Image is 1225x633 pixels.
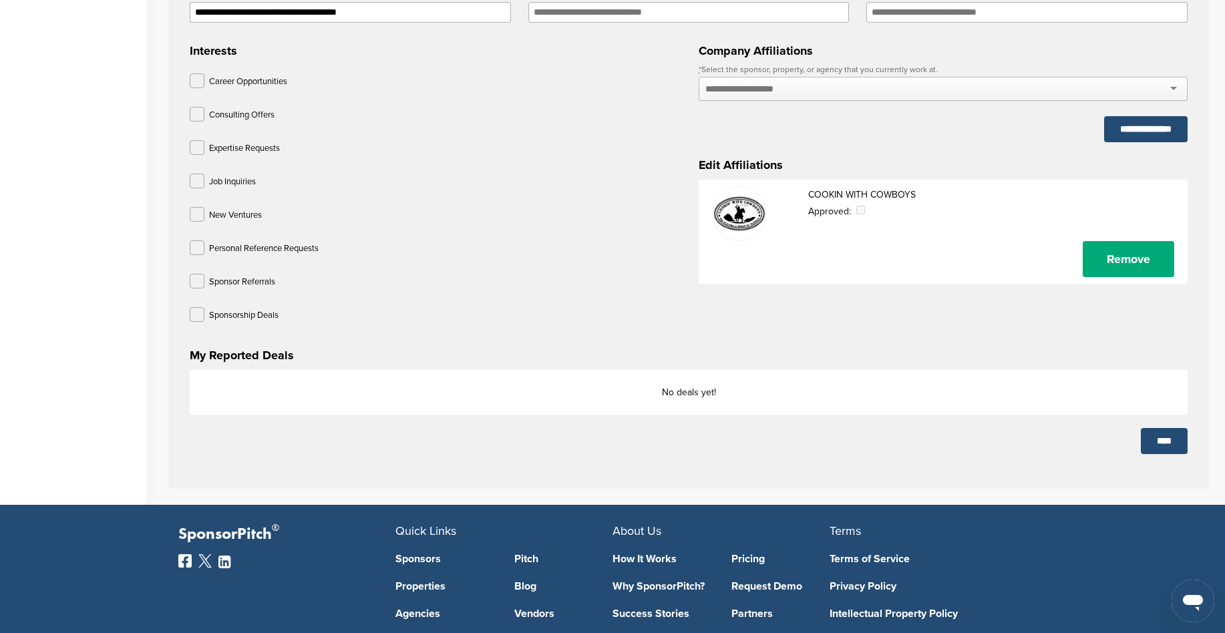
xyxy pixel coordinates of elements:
[209,307,279,324] p: Sponsorship Deals
[514,581,613,592] a: Blog
[209,73,287,90] p: Career Opportunities
[612,581,711,592] a: Why SponsorPitch?
[395,554,494,564] a: Sponsors
[190,346,1188,365] h3: My Reported Deals
[209,207,262,224] p: New Ventures
[731,554,830,564] a: Pricing
[395,608,494,619] a: Agencies
[395,523,456,538] span: Quick Links
[830,523,861,538] span: Terms
[699,65,1188,73] label: Select the sponsor, property, or agency that you currently work at.
[699,65,701,74] abbr: required
[612,608,711,619] a: Success Stories
[209,240,319,257] p: Personal Reference Requests
[514,554,613,564] a: Pitch
[209,274,275,290] p: Sponsor Referrals
[808,186,916,203] p: COOKIN WITH COWBOYS
[731,581,830,592] a: Request Demo
[1083,241,1174,277] a: Remove
[209,174,256,190] p: Job Inquiries
[612,554,711,564] a: How It Works
[1172,580,1214,622] iframe: Button to launch messaging window
[699,41,1188,60] h3: Company Affiliations
[198,554,212,568] img: Twitter
[272,519,279,536] span: ®
[178,554,192,568] img: Facebook
[612,523,661,538] span: About Us
[830,554,1027,564] a: Terms of Service
[209,107,275,124] p: Consulting Offers
[830,608,1027,619] a: Intellectual Property Policy
[808,206,851,217] span: Approved:
[514,608,613,619] a: Vendors
[178,525,395,544] p: SponsorPitch
[699,156,1188,174] h3: Edit Affiliations
[731,608,830,619] a: Partners
[204,384,1174,401] p: No deals yet!
[713,187,766,240] img: Cooking with cowboys logo (white background)
[209,140,280,157] p: Expertise Requests
[395,581,494,592] a: Properties
[190,41,679,60] h3: Interests
[830,581,1027,592] a: Privacy Policy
